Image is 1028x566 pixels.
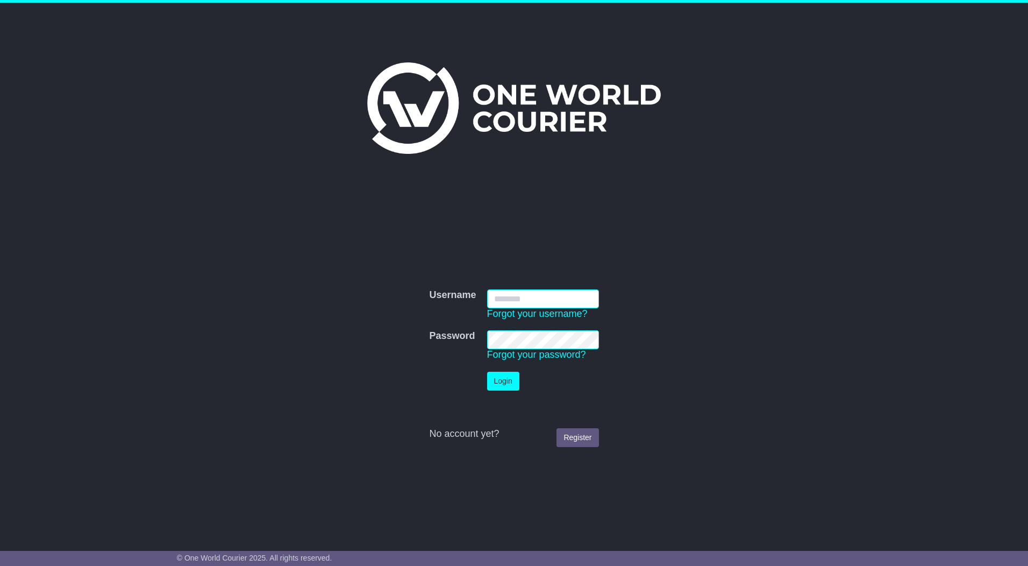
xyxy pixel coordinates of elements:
div: No account yet? [429,428,598,440]
a: Forgot your password? [487,349,586,360]
label: Username [429,289,476,301]
span: © One World Courier 2025. All rights reserved. [177,554,332,562]
a: Register [556,428,598,447]
button: Login [487,372,519,391]
label: Password [429,330,475,342]
a: Forgot your username? [487,308,588,319]
img: One World [367,62,661,154]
